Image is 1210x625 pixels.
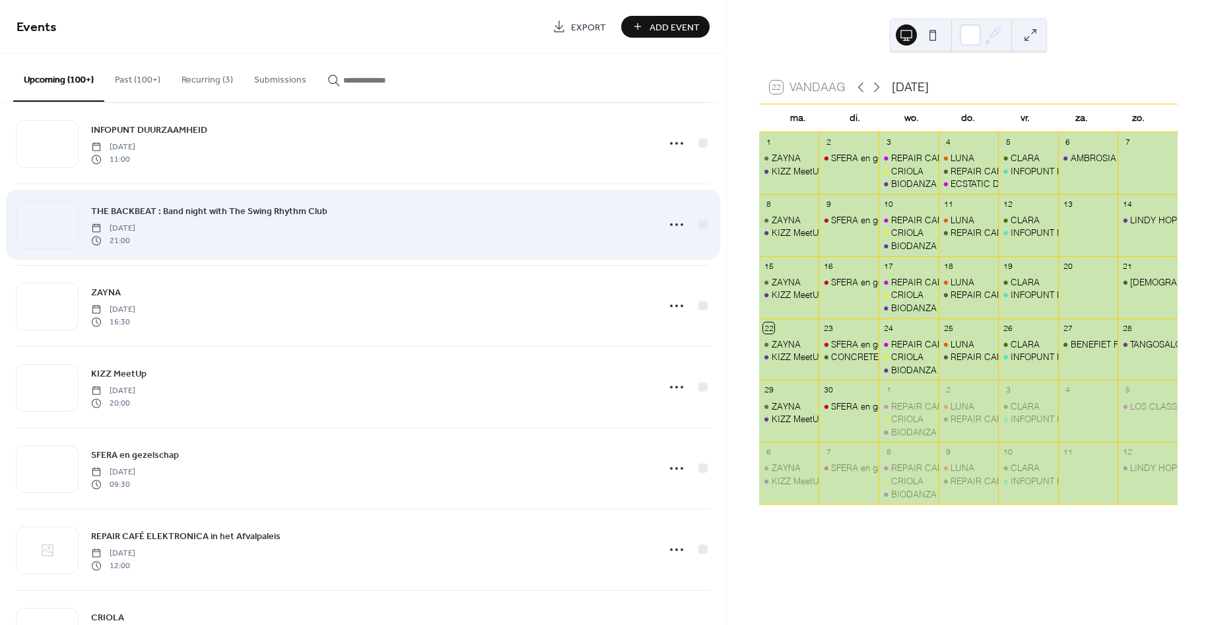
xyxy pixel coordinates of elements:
[891,426,1029,438] div: BIODANZA MET [PERSON_NAME]
[819,152,879,164] div: SFERA en gezelschap
[763,136,774,147] div: 1
[1058,338,1118,350] div: BENEFIET FOR MARGARITA
[763,260,774,272] div: 15
[1054,104,1110,131] div: za.
[939,462,999,474] div: LUNA
[759,413,819,425] div: KIZZ MeetUp
[772,413,824,425] div: KIZZ MeetUp
[998,351,1058,363] div: INFOPUNT DUURZAAMHEID
[91,203,327,219] a: THE BACKBEAT : Band night with The Swing Rhythm Club
[997,104,1054,131] div: vr.
[1122,322,1133,334] div: 28
[951,214,974,226] div: LUNA
[951,152,974,164] div: LUNA
[891,351,924,363] div: CRIOLA
[1003,447,1014,458] div: 10
[951,289,1111,301] div: REPAIR CAFÉ TEXTIEL in het Afvalpaleis
[939,178,999,190] div: ECSTATIC DANCE AMSTERDAM
[891,462,1079,474] div: REPAIR CAFÉ ELEKTRONICA in het Afvalpaleis
[1118,462,1178,474] div: LINDY HOP
[1003,198,1014,209] div: 12
[91,235,135,246] span: 21:00
[1122,385,1133,396] div: 5
[883,104,940,131] div: wo.
[1130,462,1177,474] div: LINDY HOP
[819,276,879,288] div: SFERA en gezelschap
[819,462,879,474] div: SFERA en gezelschap
[772,351,824,363] div: KIZZ MeetUp
[943,260,954,272] div: 18
[879,289,939,301] div: CRIOLA
[883,198,894,209] div: 10
[759,276,819,288] div: ZAYNA
[879,165,939,177] div: CRIOLA
[998,227,1058,239] div: INFOPUNT DUURZAAMHEID
[772,338,801,350] div: ZAYNA
[91,122,207,137] a: INFOPUNT DUURZAAMHEID
[1011,462,1040,474] div: CLARA
[831,351,916,363] div: CONCRETE JUNGLE
[879,227,939,239] div: CRIOLA
[998,400,1058,412] div: CLARA
[831,462,918,474] div: SFERA en gezelschap
[951,475,1111,487] div: REPAIR CAFÉ TEXTIEL in het Afvalpaleis
[998,152,1058,164] div: CLARA
[939,227,999,239] div: REPAIR CAFÉ TEXTIEL in het Afvalpaleis
[1122,198,1133,209] div: 14
[1122,136,1133,147] div: 7
[951,276,974,288] div: LUNA
[891,178,1029,190] div: BIODANZA MET [PERSON_NAME]
[939,475,999,487] div: REPAIR CAFÉ TEXTIEL in het Afvalpaleis
[1011,289,1128,301] div: INFOPUNT DUURZAAMHEID
[883,136,894,147] div: 3
[91,610,124,625] a: CRIOLA
[823,260,834,272] div: 16
[1011,152,1040,164] div: CLARA
[891,240,1029,252] div: BIODANZA MET [PERSON_NAME]
[891,413,924,425] div: CRIOLA
[772,276,801,288] div: ZAYNA
[91,397,135,409] span: 20:00
[1118,214,1178,226] div: LINDY HOP
[998,462,1058,474] div: CLARA
[831,400,918,412] div: SFERA en gezelschap
[772,214,801,226] div: ZAYNA
[943,136,954,147] div: 4
[998,214,1058,226] div: CLARA
[1118,400,1178,412] div: LOS CLASSICOS
[939,351,999,363] div: REPAIR CAFÉ TEXTIEL in het Afvalpaleis
[91,385,135,397] span: [DATE]
[891,227,924,239] div: CRIOLA
[891,214,1079,226] div: REPAIR CAFÉ ELEKTRONICA in het Afvalpaleis
[891,400,1079,412] div: REPAIR CAFÉ ELEKTRONICA in het Afvalpaleis
[891,302,1029,314] div: BIODANZA MET [PERSON_NAME]
[91,548,135,560] span: [DATE]
[1062,447,1073,458] div: 11
[998,475,1058,487] div: INFOPUNT DUURZAAMHEID
[879,413,939,425] div: CRIOLA
[823,136,834,147] div: 2
[13,54,104,102] button: Upcoming (100+)
[1110,104,1167,131] div: zo.
[772,227,824,239] div: KIZZ MeetUp
[759,214,819,226] div: ZAYNA
[1062,136,1073,147] div: 6
[998,165,1058,177] div: INFOPUNT DUURZAAMHEID
[1118,276,1178,288] div: CHINESE FEMINIST STANDUP SHOW
[91,304,135,316] span: [DATE]
[998,289,1058,301] div: INFOPUNT DUURZAAMHEID
[91,560,135,571] span: 12:00
[763,447,774,458] div: 6
[879,214,939,226] div: REPAIR CAFÉ ELEKTRONICA in het Afvalpaleis
[831,152,918,164] div: SFERA en gezelschap
[943,385,954,396] div: 2
[1122,447,1133,458] div: 12
[91,285,121,300] a: ZAYNA
[91,153,135,165] span: 11:00
[819,351,879,363] div: CONCRETE JUNGLE
[951,400,974,412] div: LUNA
[826,104,883,131] div: di.
[759,289,819,301] div: KIZZ MeetUp
[1118,338,1178,350] div: TANGOSALON
[831,214,918,226] div: SFERA en gezelschap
